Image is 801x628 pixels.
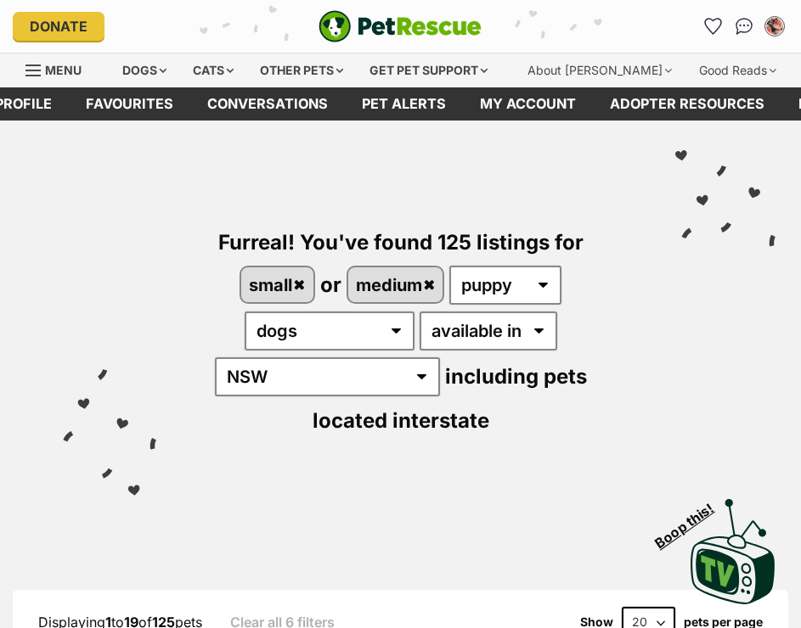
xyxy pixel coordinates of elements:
[218,230,584,255] span: Furreal! You've found 125 listings for
[766,18,783,35] img: Grace Farren-Price profile pic
[358,53,499,87] div: Get pet support
[463,87,593,121] a: My account
[181,53,245,87] div: Cats
[69,87,190,121] a: Favourites
[319,10,482,42] img: logo-e224e6f780fb5917bec1dbf3a21bbac754714ae5b6737aabdf751b685950b380.svg
[25,53,93,84] a: Menu
[320,272,341,297] span: or
[761,13,788,40] button: My account
[45,63,82,77] span: Menu
[190,87,345,121] a: conversations
[730,13,758,40] a: Conversations
[319,10,482,42] a: PetRescue
[691,499,776,604] img: PetRescue TV logo
[313,364,587,433] span: including pets located interstate
[700,13,727,40] a: Favourites
[348,267,443,302] a: medium
[691,484,776,608] a: Boop this!
[736,18,753,35] img: chat-41dd97257d64d25036548639549fe6c8038ab92f7586957e7f3b1b290dea8141.svg
[516,53,684,87] div: About [PERSON_NAME]
[248,53,355,87] div: Other pets
[13,12,104,41] a: Donate
[700,13,788,40] ul: Account quick links
[652,490,730,551] span: Boop this!
[241,267,313,302] a: small
[345,87,463,121] a: Pet alerts
[110,53,178,87] div: Dogs
[593,87,781,121] a: Adopter resources
[687,53,788,87] div: Good Reads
